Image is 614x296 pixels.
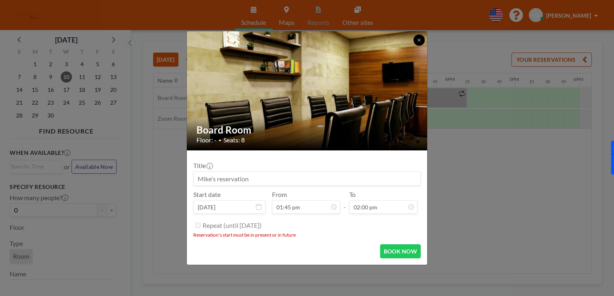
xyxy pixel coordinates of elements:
label: Start date [193,191,221,199]
label: From [272,191,287,199]
li: Reservation's start must be in present or in future [193,232,421,238]
input: Mike's reservation [194,172,420,185]
h2: Board Room [196,124,418,136]
img: 537.jpg [187,11,428,171]
span: Floor: - [196,136,217,144]
label: Title [193,162,212,170]
button: BOOK NOW [380,244,421,258]
span: Seats: 8 [223,136,245,144]
span: - [344,193,346,211]
label: Repeat (until [DATE]) [203,221,262,229]
label: To [349,191,356,199]
span: • [219,137,221,143]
